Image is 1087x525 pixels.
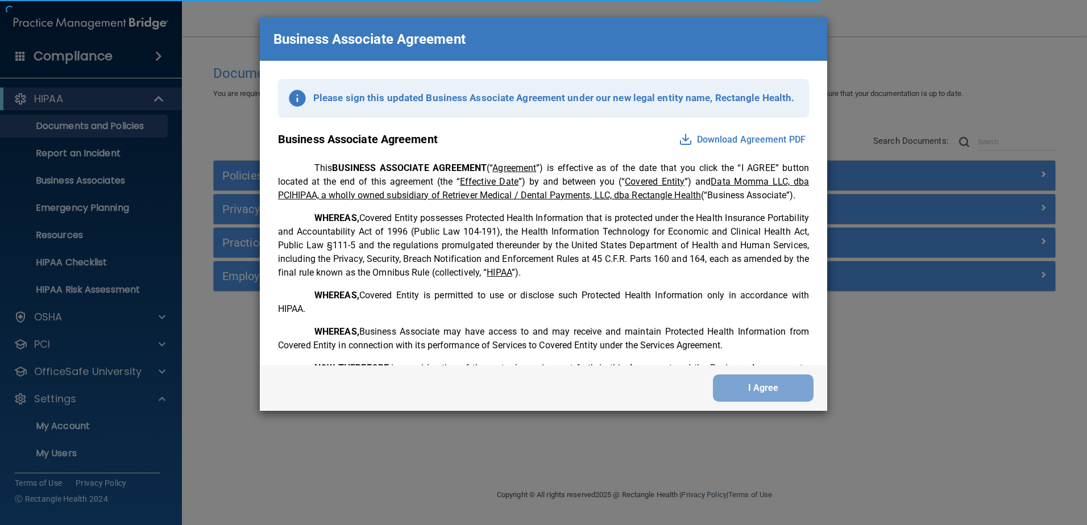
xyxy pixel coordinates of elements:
[487,267,512,278] u: HIPAA
[278,289,809,316] p: Covered Entity is permitted to use or disclose such Protected Health Information only in accordan...
[713,374,814,402] button: I Agree
[890,444,1073,490] iframe: Drift Widget Chat Controller
[278,325,809,352] p: Business Associate may have access to and may receive and maintain Protected Health Information f...
[278,211,809,280] p: Covered Entity possesses Protected Health Information that is protected under the Health Insuranc...
[675,131,809,149] button: Download Agreement PDF
[460,176,518,187] u: Effective Date
[314,290,359,301] span: WHEREAS,
[278,161,809,202] p: This (“ ”) is effective as of the date that you click the “I AGREE” button located at the end of ...
[313,89,794,107] p: Please sign this updated Business Associate Agreement under our new legal entity name, Rectangle ...
[625,176,684,187] u: Covered Entity
[332,163,487,173] span: BUSINESS ASSOCIATE AGREEMENT
[492,163,536,173] u: Agreement
[278,176,809,201] u: Data Momma LLC, dba PCIHIPAA, a wholly owned subsidiary of Retriever Medical / Dental Payments, L...
[314,213,359,223] span: WHEREAS,
[278,361,809,402] p: in consideration of the mutual promises set forth in this Agreement and the Business Arrangements...
[314,363,391,373] span: NOW THEREFORE,
[278,129,438,150] p: Business Associate Agreement
[314,326,359,337] span: WHEREAS,
[273,27,466,52] p: Business Associate Agreement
